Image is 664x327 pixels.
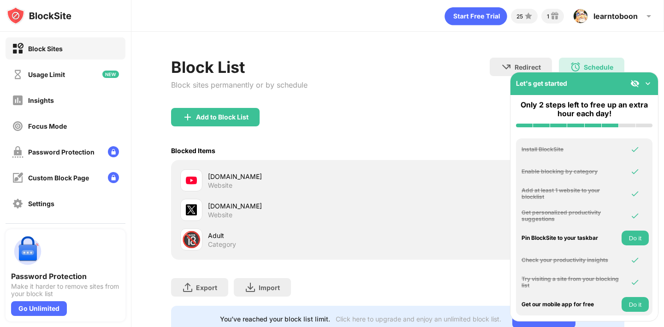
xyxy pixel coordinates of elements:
[522,276,619,289] div: Try visiting a site from your blocking list
[208,211,232,219] div: Website
[12,146,24,158] img: password-protection-off.svg
[630,211,640,220] img: omni-check.svg
[630,145,640,154] img: omni-check.svg
[196,113,249,121] div: Add to Block List
[108,146,119,157] img: lock-menu.svg
[584,63,613,71] div: Schedule
[516,79,567,87] div: Let's get started
[516,13,523,20] div: 25
[28,96,54,104] div: Insights
[643,79,652,88] img: omni-setup-toggle.svg
[186,175,197,186] img: favicons
[522,187,619,201] div: Add at least 1 website to your blocklist
[12,69,24,80] img: time-usage-off.svg
[28,71,65,78] div: Usage Limit
[630,79,640,88] img: eye-not-visible.svg
[196,284,217,291] div: Export
[630,278,640,287] img: omni-check.svg
[516,101,652,118] div: Only 2 steps left to free up an extra hour each day!
[445,7,507,25] div: animation
[522,235,619,241] div: Pin BlockSite to your taskbar
[12,95,24,106] img: insights-off.svg
[12,198,24,209] img: settings-off.svg
[12,43,24,54] img: block-on.svg
[549,11,560,22] img: reward-small.svg
[259,284,280,291] div: Import
[336,315,501,323] div: Click here to upgrade and enjoy an unlimited block list.
[11,235,44,268] img: push-password-protection.svg
[12,172,24,184] img: customize-block-page-off.svg
[171,80,308,89] div: Block sites permanently or by schedule
[630,189,640,198] img: omni-check.svg
[630,167,640,176] img: omni-check.svg
[208,172,397,181] div: [DOMAIN_NAME]
[630,256,640,265] img: omni-check.svg
[182,230,201,249] div: 🔞
[11,301,67,316] div: Go Unlimited
[186,204,197,215] img: favicons
[108,172,119,183] img: lock-menu.svg
[523,11,534,22] img: points-small.svg
[622,297,649,312] button: Do it
[622,231,649,245] button: Do it
[28,122,67,130] div: Focus Mode
[6,6,71,25] img: logo-blocksite.svg
[208,181,232,190] div: Website
[11,272,120,281] div: Password Protection
[171,147,215,155] div: Blocked Items
[220,315,330,323] div: You’ve reached your block list limit.
[208,201,397,211] div: [DOMAIN_NAME]
[208,240,236,249] div: Category
[573,9,588,24] img: ACg8ocJKFbh-vrce69ikGXiNVWBlyxCXE_HNlNTQxcCe7-K-TXYjl0c=s96-c
[522,209,619,223] div: Get personalized productivity suggestions
[12,120,24,132] img: focus-off.svg
[28,45,63,53] div: Block Sites
[522,168,619,175] div: Enable blocking by category
[547,13,549,20] div: 1
[515,63,541,71] div: Redirect
[102,71,119,78] img: new-icon.svg
[28,200,54,208] div: Settings
[28,174,89,182] div: Custom Block Page
[11,283,120,297] div: Make it harder to remove sites from your block list
[593,12,638,21] div: learntoboon
[171,58,308,77] div: Block List
[522,257,619,263] div: Check your productivity insights
[522,146,619,153] div: Install BlockSite
[208,231,397,240] div: Adult
[28,148,95,156] div: Password Protection
[522,301,619,308] div: Get our mobile app for free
